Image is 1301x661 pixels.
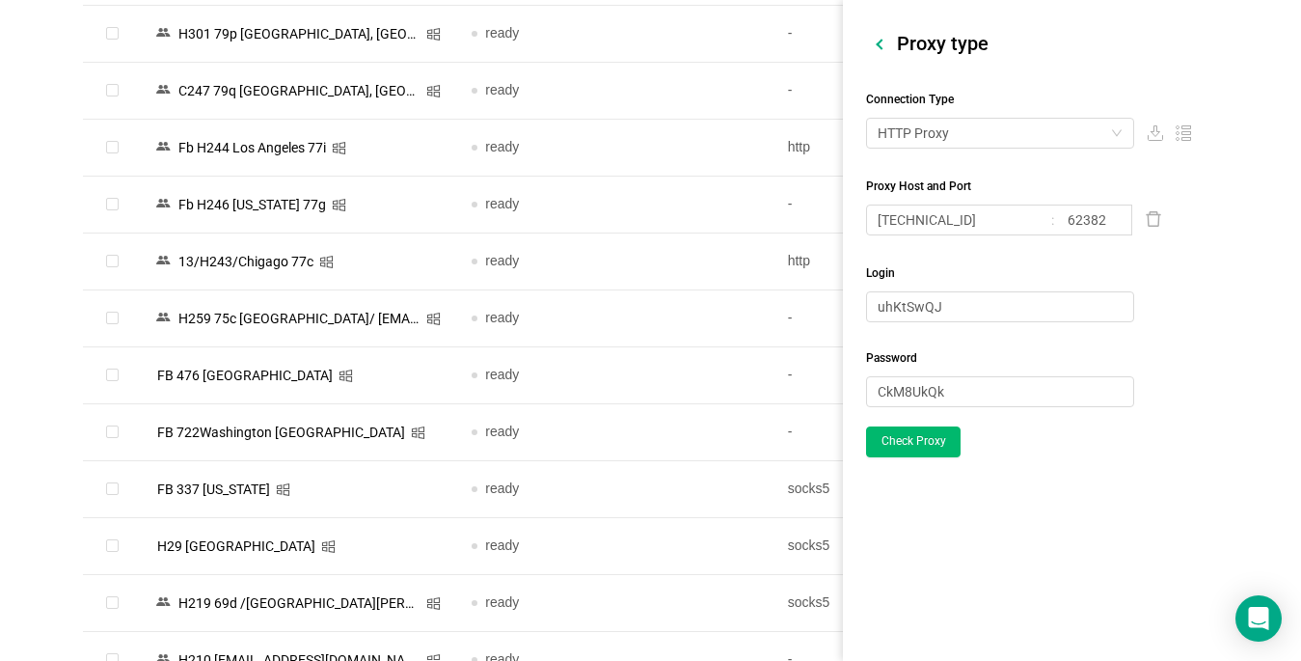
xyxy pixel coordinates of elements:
div: Fb Н246 [US_STATE] 77g [173,192,332,217]
div: Proxy type [897,29,989,58]
td: socks5 [772,575,1088,632]
input: 80 [1057,205,1132,235]
td: http [772,234,1088,290]
div: 13/Н243/Chigago 77c [173,249,319,274]
span: ready [485,196,519,211]
span: ready [485,139,519,154]
div: Fb Н244 Los Angeles 77i [173,135,332,160]
div: Open Intercom Messenger [1235,595,1282,642]
div: HTTP Proxy [878,119,949,148]
input: Proxy Password [866,376,1134,407]
div: Н259 75c [GEOGRAPHIC_DATA]/ [EMAIL_ADDRESS][DOMAIN_NAME] [173,306,426,331]
span: ready [485,481,519,496]
div: Н301 79p [GEOGRAPHIC_DATA], [GEOGRAPHIC_DATA] | [EMAIL_ADDRESS][DOMAIN_NAME] [173,21,426,46]
span: ready [485,310,519,325]
span: ready [485,367,519,382]
td: - [772,177,1088,234]
span: ready [485,25,519,41]
i: icon: windows [426,312,441,326]
i: icon: windows [426,596,441,611]
div: FB 722Washington [GEOGRAPHIC_DATA] [151,420,411,445]
div: FB 337 [US_STATE] [151,477,276,502]
td: - [772,6,1088,63]
td: - [772,63,1088,120]
span: ready [485,537,519,553]
i: icon: windows [319,255,334,269]
i: icon: delete [1145,210,1162,228]
i: icon: windows [332,141,346,155]
div: Н219 69d /[GEOGRAPHIC_DATA][PERSON_NAME]/ [EMAIL_ADDRESS][DOMAIN_NAME] [173,591,426,616]
span: ready [485,253,519,268]
div: Proxy Host and Port [866,172,1301,195]
i: icon: windows [426,27,441,41]
td: socks5 [772,518,1088,575]
button: Check Proxy [866,427,961,457]
div: FB 476 [GEOGRAPHIC_DATA] [151,363,339,388]
i: icon: windows [321,539,336,554]
span: ready [485,594,519,610]
div: C247 79q [GEOGRAPHIC_DATA], [GEOGRAPHIC_DATA] | [EMAIL_ADDRESS][DOMAIN_NAME] [173,78,426,103]
span: ready [485,424,519,439]
i: icon: windows [426,84,441,98]
i: icon: windows [276,482,290,497]
td: socks5 [772,461,1088,518]
div: Password [866,344,1301,367]
i: icon: down [1111,127,1123,141]
i: icon: windows [411,426,425,440]
td: - [772,347,1088,404]
input: Proxy Username [866,291,1134,322]
td: http [772,120,1088,177]
i: icon: windows [332,198,346,212]
div: Login [866,259,1301,282]
div: Connection Type [866,85,1301,108]
i: icon: windows [339,369,353,383]
input: IP Address [866,205,1049,235]
div: H29 [GEOGRAPHIC_DATA] [151,534,321,559]
span: ready [485,82,519,97]
td: - [772,404,1088,461]
td: - [772,290,1088,347]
